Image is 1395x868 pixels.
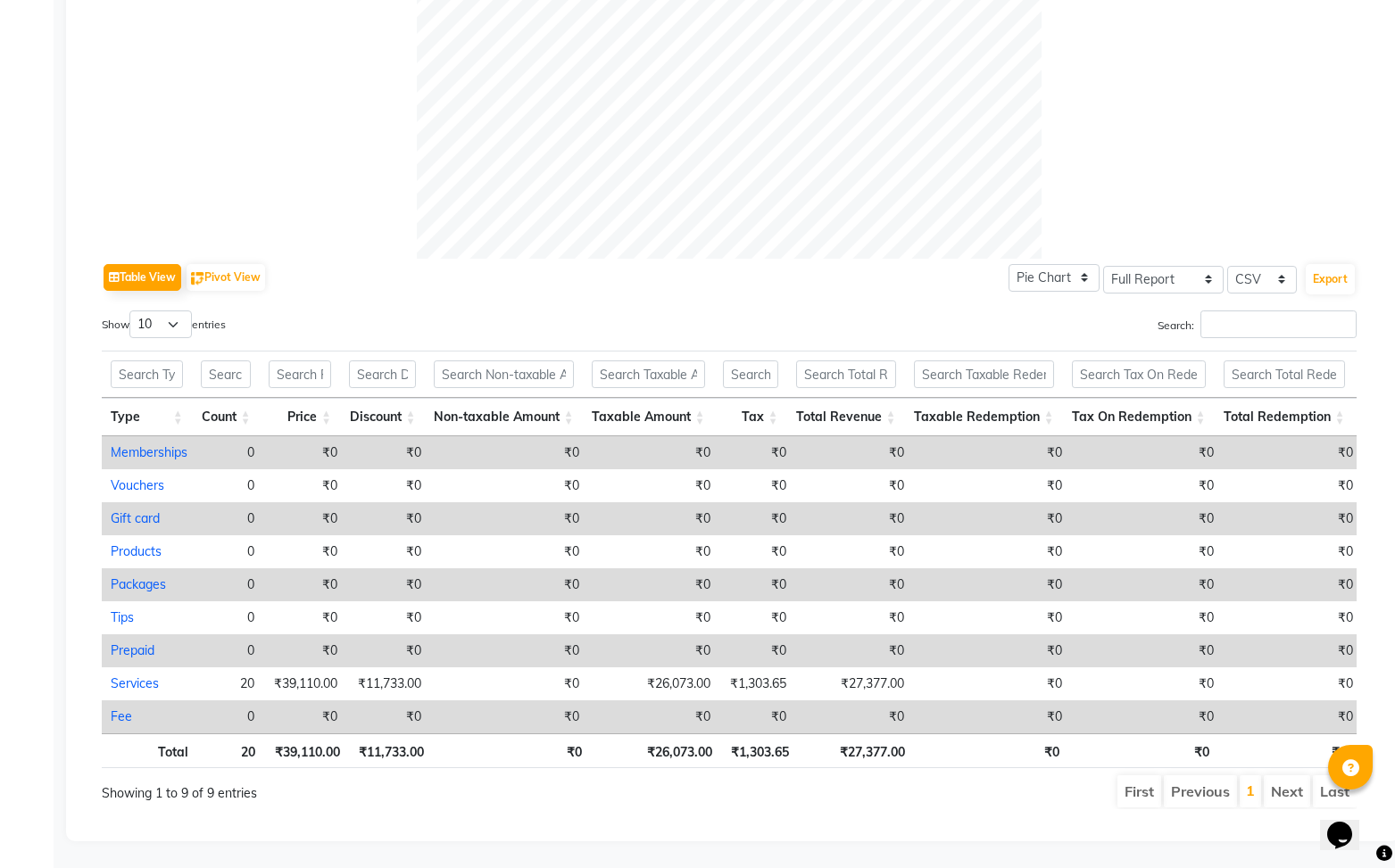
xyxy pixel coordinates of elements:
td: 0 [196,700,263,733]
td: ₹0 [588,700,719,733]
td: ₹0 [1223,667,1362,700]
td: ₹0 [263,568,346,601]
td: ₹0 [263,436,346,469]
td: ₹0 [795,436,913,469]
input: Search Type [111,360,183,388]
input: Search Discount [349,360,416,388]
td: ₹0 [913,502,1071,535]
td: ₹0 [913,436,1071,469]
td: ₹0 [719,601,795,634]
td: ₹0 [795,502,913,535]
td: ₹0 [346,535,430,568]
input: Search Tax On Redemption [1072,360,1206,388]
td: ₹0 [263,502,346,535]
td: ₹0 [430,601,588,634]
td: ₹0 [719,700,795,733]
th: ₹27,377.00 [798,733,914,768]
td: ₹0 [1071,436,1223,469]
td: ₹0 [588,469,719,502]
td: ₹39,110.00 [263,667,346,700]
td: 0 [196,436,263,469]
th: ₹1,303.65 [721,733,798,768]
input: Search Total Revenue [796,360,896,388]
a: Tips [111,609,134,625]
td: ₹0 [263,601,346,634]
td: ₹0 [913,568,1071,601]
td: ₹0 [430,535,588,568]
td: 0 [196,469,263,502]
td: ₹0 [719,568,795,601]
img: pivot.png [191,272,204,285]
td: ₹0 [719,502,795,535]
td: ₹0 [719,469,795,502]
td: 0 [196,634,263,667]
td: ₹0 [346,700,430,733]
td: ₹0 [346,568,430,601]
th: Total Redemption: activate to sort column ascending [1215,398,1354,436]
td: ₹0 [430,634,588,667]
td: ₹0 [263,535,346,568]
td: ₹0 [719,634,795,667]
label: Search: [1158,310,1357,338]
td: ₹0 [1071,568,1223,601]
td: ₹0 [1071,634,1223,667]
a: Products [111,543,162,559]
td: ₹0 [1223,700,1362,733]
td: ₹0 [346,601,430,634]
td: ₹0 [795,535,913,568]
th: Total [102,733,197,768]
td: ₹0 [588,634,719,667]
td: ₹0 [1071,667,1223,700]
th: Type: activate to sort column ascending [102,398,192,436]
input: Search Tax [723,360,778,388]
input: Search Count [201,360,251,388]
td: ₹0 [913,667,1071,700]
td: ₹0 [430,667,588,700]
td: ₹0 [588,502,719,535]
th: ₹26,073.00 [591,733,721,768]
td: ₹0 [913,535,1071,568]
td: ₹0 [1071,502,1223,535]
td: ₹0 [346,436,430,469]
th: Taxable Amount: activate to sort column ascending [583,398,714,436]
input: Search Price [269,360,331,388]
th: Taxable Redemption: activate to sort column ascending [905,398,1063,436]
td: ₹27,377.00 [795,667,913,700]
td: ₹0 [719,436,795,469]
td: ₹0 [430,568,588,601]
button: Export [1306,264,1355,294]
td: ₹0 [346,502,430,535]
td: ₹0 [1223,535,1362,568]
td: ₹0 [588,601,719,634]
input: Search Taxable Amount [592,360,705,388]
td: ₹0 [430,436,588,469]
td: 0 [196,568,263,601]
a: 1 [1246,781,1255,799]
td: ₹0 [588,436,719,469]
td: ₹11,733.00 [346,667,430,700]
td: ₹0 [795,700,913,733]
input: Search: [1200,310,1357,338]
td: ₹0 [913,469,1071,502]
th: ₹0 [1068,733,1218,768]
td: ₹26,073.00 [588,667,719,700]
td: ₹0 [346,469,430,502]
td: 20 [196,667,263,700]
label: Show entries [102,310,226,338]
td: ₹0 [913,634,1071,667]
th: ₹0 [914,733,1068,768]
td: ₹0 [263,469,346,502]
th: Price: activate to sort column ascending [260,398,340,436]
td: ₹0 [263,634,346,667]
iframe: chat widget [1320,797,1377,850]
th: ₹0 [433,733,591,768]
input: Search Taxable Redemption [914,360,1054,388]
th: ₹0 [1218,733,1356,768]
td: ₹0 [430,502,588,535]
th: ₹11,733.00 [349,733,434,768]
a: Prepaid [111,642,154,658]
a: Memberships [111,444,187,460]
td: ₹0 [588,568,719,601]
td: ₹0 [588,535,719,568]
td: ₹0 [795,601,913,634]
